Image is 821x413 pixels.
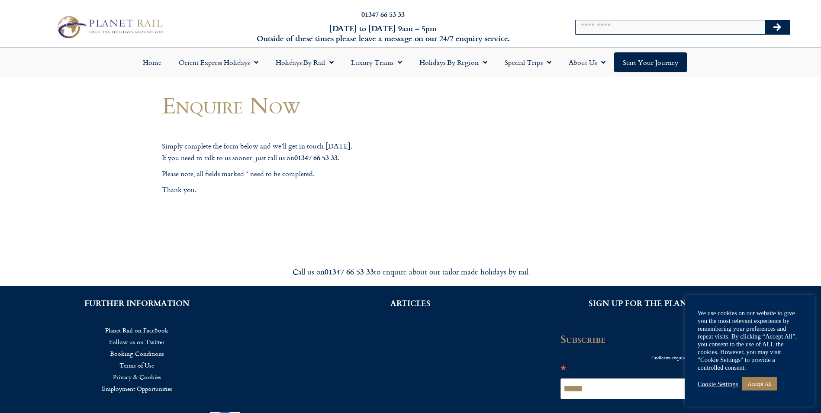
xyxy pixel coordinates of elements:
a: Booking Conditions [13,348,261,359]
button: Search [765,20,790,34]
a: Special Trips [496,52,560,72]
p: Simply complete the form below and we’ll get in touch [DATE]. If you need to talk to us sooner, j... [162,141,486,163]
h1: Enquire Now [162,92,486,118]
h2: ARTICLES [287,299,534,307]
a: About Us [560,52,614,72]
a: Privacy & Cookies [13,371,261,383]
a: 01347 66 53 33 [361,9,405,19]
a: Orient Express Holidays [170,52,267,72]
nav: Menu [4,52,817,72]
strong: 01347 66 53 33 [325,266,374,277]
h2: FURTHER INFORMATION [13,299,261,307]
div: indicates required [560,352,689,362]
a: Terms of Use [13,359,261,371]
p: Please note, all fields marked * need to be completed. [162,168,486,180]
a: Home [134,52,170,72]
h6: [DATE] to [DATE] 9am – 5pm Outside of these times please leave a message on our 24/7 enquiry serv... [221,23,545,44]
a: Employment Opportunities [13,383,261,394]
a: Planet Rail on Facebook [13,324,261,336]
a: Luxury Trains [342,52,411,72]
div: Call us on to enquire about our tailor made holidays by rail [168,267,653,277]
strong: 01347 66 53 33 [294,152,338,162]
p: Thank you. [162,184,486,196]
img: Planet Rail Train Holidays Logo [53,13,166,41]
a: Follow us on Twitter [13,336,261,348]
h2: SIGN UP FOR THE PLANET RAIL NEWSLETTER [560,299,808,307]
h2: Subscribe [560,333,695,345]
a: Holidays by Region [411,52,496,72]
a: Start your Journey [614,52,687,72]
a: Accept All [742,377,777,390]
div: We use cookies on our website to give you the most relevant experience by remembering your prefer... [698,309,802,371]
a: Cookie Settings [698,380,738,388]
a: Holidays by Rail [267,52,342,72]
nav: Menu [13,324,261,394]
